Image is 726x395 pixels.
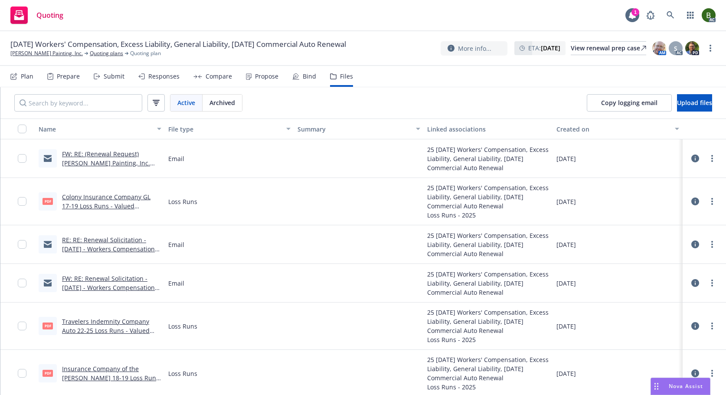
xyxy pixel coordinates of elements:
[43,370,53,376] span: pdf
[662,7,679,24] a: Search
[10,39,346,49] span: [DATE] Workers' Compensation, Excess Liability, General Liability, [DATE] Commercial Auto Renewal
[427,270,550,297] div: 25 [DATE] Workers' Compensation, Excess Liability, General Liability, [DATE] Commercial Auto Renewal
[62,317,150,344] a: Travelers Indemnity Company Auto 22-25 Loss Runs - Valued [DATE].pdf
[18,125,26,133] input: Select all
[541,44,560,52] strong: [DATE]
[168,322,197,331] span: Loss Runs
[18,154,26,163] input: Toggle Row Selected
[556,240,576,249] span: [DATE]
[674,44,677,53] span: S
[21,73,33,80] div: Plan
[148,73,180,80] div: Responses
[556,279,576,288] span: [DATE]
[705,43,716,53] a: more
[677,94,712,112] button: Upload files
[18,240,26,249] input: Toggle Row Selected
[707,239,717,250] a: more
[294,118,424,139] button: Summary
[556,197,576,206] span: [DATE]
[707,196,717,207] a: more
[677,99,712,107] span: Upload files
[43,198,53,204] span: pdf
[642,7,659,24] a: Report a Bug
[571,42,646,55] div: View renewal prep case
[631,8,639,16] div: 1
[427,335,550,344] div: Loss Runs - 2025
[427,125,550,134] div: Linked associations
[43,323,53,329] span: pdf
[209,98,235,107] span: Archived
[36,12,63,19] span: Quoting
[62,274,159,310] a: FW: RE: Renewal Solicitation - [DATE] - Workers Compensation - [PERSON_NAME] Painting, Inc. - New...
[707,278,717,288] a: more
[130,49,161,57] span: Quoting plan
[90,49,123,57] a: Quoting plans
[104,73,124,80] div: Submit
[18,369,26,378] input: Toggle Row Selected
[651,378,662,395] div: Drag to move
[441,41,507,56] button: More info...
[652,41,666,55] img: photo
[39,125,152,134] div: Name
[427,211,550,220] div: Loss Runs - 2025
[168,197,197,206] span: Loss Runs
[62,193,150,219] a: Colony Insurance Company GL 17-19 Loss Runs - Valued [DATE].pdf
[298,125,411,134] div: Summary
[62,236,159,271] a: RE: RE: Renewal Solicitation - [DATE] - Workers Compensation - [PERSON_NAME] Painting, Inc. - New...
[702,8,716,22] img: photo
[255,73,278,80] div: Propose
[669,382,703,390] span: Nova Assist
[168,279,184,288] span: Email
[556,125,670,134] div: Created on
[10,49,83,57] a: [PERSON_NAME] Painting, Inc.
[707,368,717,379] a: more
[206,73,232,80] div: Compare
[427,183,550,211] div: 25 [DATE] Workers' Compensation, Excess Liability, General Liability, [DATE] Commercial Auto Renewal
[303,73,316,80] div: Bind
[168,240,184,249] span: Email
[14,94,142,112] input: Search by keyword...
[556,154,576,163] span: [DATE]
[18,279,26,287] input: Toggle Row Selected
[553,118,683,139] button: Created on
[427,145,550,172] div: 25 [DATE] Workers' Compensation, Excess Liability, General Liability, [DATE] Commercial Auto Renewal
[177,98,195,107] span: Active
[427,308,550,335] div: 25 [DATE] Workers' Compensation, Excess Liability, General Liability, [DATE] Commercial Auto Renewal
[651,378,710,395] button: Nova Assist
[35,118,165,139] button: Name
[57,73,80,80] div: Prepare
[18,322,26,330] input: Toggle Row Selected
[62,365,159,391] a: Insurance Company of the [PERSON_NAME] 18-19 Loss Runs - Valued [DATE].pdf
[340,73,353,80] div: Files
[168,369,197,378] span: Loss Runs
[168,125,281,134] div: File type
[165,118,294,139] button: File type
[682,7,699,24] a: Switch app
[571,41,646,55] a: View renewal prep case
[458,44,491,53] span: More info...
[556,322,576,331] span: [DATE]
[556,369,576,378] span: [DATE]
[427,231,550,258] div: 25 [DATE] Workers' Compensation, Excess Liability, General Liability, [DATE] Commercial Auto Renewal
[427,382,550,392] div: Loss Runs - 2025
[18,197,26,206] input: Toggle Row Selected
[707,153,717,164] a: more
[427,355,550,382] div: 25 [DATE] Workers' Compensation, Excess Liability, General Liability, [DATE] Commercial Auto Renewal
[587,94,672,112] button: Copy logging email
[528,43,560,53] span: ETA :
[685,41,699,55] img: photo
[424,118,553,139] button: Linked associations
[168,154,184,163] span: Email
[7,3,67,27] a: Quoting
[62,150,150,176] a: FW: RE: (Renewal Request) [PERSON_NAME] Painting, Inc. 10/01 GL/XS
[707,321,717,331] a: more
[601,99,657,107] span: Copy logging email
